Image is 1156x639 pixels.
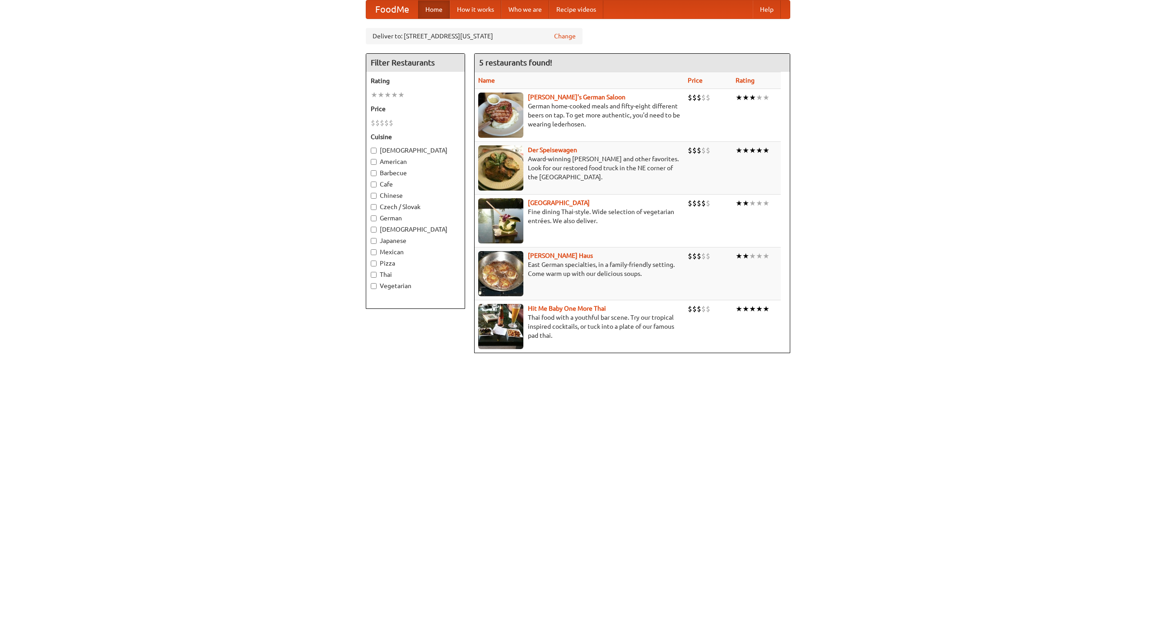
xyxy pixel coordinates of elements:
li: ★ [736,304,742,314]
li: ★ [763,198,769,208]
a: Price [688,77,703,84]
a: Who we are [501,0,549,19]
input: American [371,159,377,165]
li: ★ [749,198,756,208]
ng-pluralize: 5 restaurants found! [479,58,552,67]
li: ★ [742,93,749,103]
p: Thai food with a youthful bar scene. Try our tropical inspired cocktails, or tuck into a plate of... [478,313,681,340]
li: ★ [756,93,763,103]
label: [DEMOGRAPHIC_DATA] [371,146,460,155]
label: Vegetarian [371,281,460,290]
li: ★ [742,198,749,208]
a: Home [418,0,450,19]
div: Deliver to: [STREET_ADDRESS][US_STATE] [366,28,583,44]
a: How it works [450,0,501,19]
li: $ [692,93,697,103]
p: East German specialties, in a family-friendly setting. Come warm up with our delicious soups. [478,260,681,278]
li: $ [697,145,701,155]
a: Rating [736,77,755,84]
input: Thai [371,272,377,278]
li: $ [688,198,692,208]
li: $ [706,93,710,103]
label: Pizza [371,259,460,268]
li: ★ [756,198,763,208]
li: ★ [378,90,384,100]
label: Mexican [371,247,460,257]
img: satay.jpg [478,198,523,243]
li: $ [701,93,706,103]
li: $ [692,198,697,208]
li: $ [706,304,710,314]
a: Help [753,0,781,19]
label: Thai [371,270,460,279]
a: FoodMe [366,0,418,19]
a: Change [554,32,576,41]
img: speisewagen.jpg [478,145,523,191]
a: Name [478,77,495,84]
li: $ [701,304,706,314]
img: kohlhaus.jpg [478,251,523,296]
input: [DEMOGRAPHIC_DATA] [371,148,377,154]
input: Mexican [371,249,377,255]
li: ★ [756,251,763,261]
li: ★ [736,145,742,155]
li: ★ [742,251,749,261]
a: Hit Me Baby One More Thai [528,305,606,312]
a: Recipe videos [549,0,603,19]
li: ★ [763,304,769,314]
li: ★ [384,90,391,100]
li: ★ [398,90,405,100]
li: $ [701,198,706,208]
h5: Price [371,104,460,113]
li: $ [371,118,375,128]
input: Cafe [371,182,377,187]
h5: Cuisine [371,132,460,141]
input: Chinese [371,193,377,199]
input: Pizza [371,261,377,266]
input: Barbecue [371,170,377,176]
a: Der Speisewagen [528,146,577,154]
img: babythai.jpg [478,304,523,349]
label: Czech / Slovak [371,202,460,211]
li: $ [701,251,706,261]
li: ★ [736,251,742,261]
li: ★ [749,145,756,155]
input: Vegetarian [371,283,377,289]
li: $ [706,251,710,261]
li: $ [384,118,389,128]
li: $ [688,304,692,314]
li: $ [688,251,692,261]
li: ★ [756,145,763,155]
img: esthers.jpg [478,93,523,138]
label: [DEMOGRAPHIC_DATA] [371,225,460,234]
h4: Filter Restaurants [366,54,465,72]
input: Japanese [371,238,377,244]
label: Chinese [371,191,460,200]
h5: Rating [371,76,460,85]
li: ★ [763,145,769,155]
li: $ [389,118,393,128]
label: American [371,157,460,166]
label: Barbecue [371,168,460,177]
a: [PERSON_NAME]'s German Saloon [528,93,625,101]
li: $ [688,145,692,155]
input: Czech / Slovak [371,204,377,210]
li: ★ [371,90,378,100]
p: German home-cooked meals and fifty-eight different beers on tap. To get more authentic, you'd nee... [478,102,681,129]
li: $ [692,251,697,261]
label: German [371,214,460,223]
label: Cafe [371,180,460,189]
li: ★ [736,93,742,103]
input: German [371,215,377,221]
li: ★ [749,304,756,314]
li: $ [697,251,701,261]
li: $ [706,145,710,155]
a: [PERSON_NAME] Haus [528,252,593,259]
li: ★ [756,304,763,314]
li: $ [697,93,701,103]
a: [GEOGRAPHIC_DATA] [528,199,590,206]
